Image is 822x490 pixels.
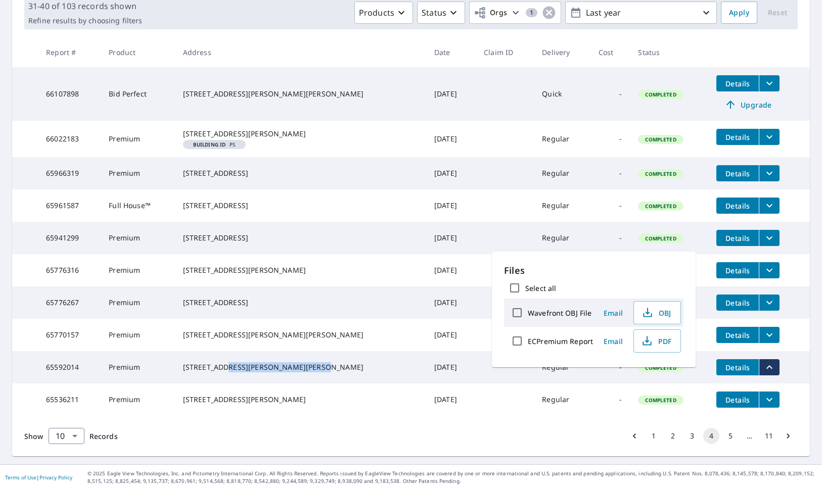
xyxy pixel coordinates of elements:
[525,283,556,293] label: Select all
[354,2,413,24] button: Products
[639,235,682,242] span: Completed
[426,286,476,319] td: [DATE]
[639,91,682,98] span: Completed
[630,37,708,67] th: Status
[722,298,753,308] span: Details
[601,336,625,346] span: Email
[729,7,749,19] span: Apply
[101,351,174,383] td: Premium
[633,301,681,324] button: OBJ
[722,169,753,178] span: Details
[722,201,753,211] span: Details
[534,189,590,222] td: Regular
[646,428,662,444] button: Go to page 1
[625,428,798,444] nav: pagination navigation
[101,383,174,416] td: Premium
[38,121,101,157] td: 66022183
[183,265,418,275] div: [STREET_ADDRESS][PERSON_NAME]
[590,37,630,67] th: Cost
[582,4,700,22] p: Last year
[476,37,534,67] th: Claim ID
[721,2,757,24] button: Apply
[38,254,101,286] td: 65776316
[626,428,643,444] button: Go to previous page
[183,395,418,405] div: [STREET_ADDRESS][PERSON_NAME]
[101,157,174,189] td: Premium
[716,262,759,278] button: detailsBtn-65776316
[101,189,174,222] td: Full House™
[716,129,759,145] button: detailsBtn-66022183
[759,129,780,145] button: filesDropdownBtn-66022183
[87,470,817,485] p: © 2025 Eagle View Technologies, Inc. and Pictometry International Corp. All Rights Reserved. Repo...
[526,9,537,16] span: 1
[590,121,630,157] td: -
[639,203,682,210] span: Completed
[590,383,630,416] td: -
[722,428,739,444] button: Go to page 5
[5,474,72,480] p: |
[193,142,226,147] em: Building ID
[469,2,561,24] button: Orgs1
[716,359,759,375] button: detailsBtn-65592014
[601,308,625,318] span: Email
[759,165,780,181] button: filesDropdownBtn-65966319
[716,295,759,311] button: detailsBtn-65776267
[175,37,426,67] th: Address
[417,2,465,24] button: Status
[534,351,590,383] td: Regular
[38,189,101,222] td: 65961587
[38,319,101,351] td: 65770157
[665,428,681,444] button: Go to page 2
[716,230,759,246] button: detailsBtn-65941299
[38,157,101,189] td: 65966319
[722,363,753,372] span: Details
[38,37,101,67] th: Report #
[742,431,758,441] div: …
[759,391,780,408] button: filesDropdownBtn-65536211
[722,395,753,405] span: Details
[759,230,780,246] button: filesDropdownBtn-65941299
[426,351,476,383] td: [DATE]
[5,474,36,481] a: Terms of Use
[38,67,101,121] td: 66107898
[183,129,418,139] div: [STREET_ADDRESS][PERSON_NAME]
[716,165,759,181] button: detailsBtn-65966319
[716,198,759,214] button: detailsBtn-65961587
[426,383,476,416] td: [DATE]
[426,121,476,157] td: [DATE]
[359,7,394,19] p: Products
[640,307,672,319] span: OBJ
[565,2,717,24] button: Last year
[590,157,630,189] td: -
[101,319,174,351] td: Premium
[722,266,753,275] span: Details
[183,201,418,211] div: [STREET_ADDRESS]
[183,330,418,340] div: [STREET_ADDRESS][PERSON_NAME][PERSON_NAME]
[590,222,630,254] td: -
[633,329,681,353] button: PDF
[426,319,476,351] td: [DATE]
[426,157,476,189] td: [DATE]
[422,7,446,19] p: Status
[101,222,174,254] td: Premium
[426,67,476,121] td: [DATE]
[684,428,700,444] button: Go to page 3
[534,67,590,121] td: Quick
[426,222,476,254] td: [DATE]
[780,428,796,444] button: Go to next page
[716,327,759,343] button: detailsBtn-65770157
[49,422,84,450] div: 10
[183,89,418,99] div: [STREET_ADDRESS][PERSON_NAME][PERSON_NAME]
[590,189,630,222] td: -
[761,428,777,444] button: Go to page 11
[101,37,174,67] th: Product
[534,157,590,189] td: Regular
[759,359,780,375] button: filesDropdownBtn-65592014
[722,330,753,340] span: Details
[534,37,590,67] th: Delivery
[759,75,780,91] button: filesDropdownBtn-66107898
[534,222,590,254] td: Regular
[89,431,118,441] span: Records
[39,474,72,481] a: Privacy Policy
[639,136,682,143] span: Completed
